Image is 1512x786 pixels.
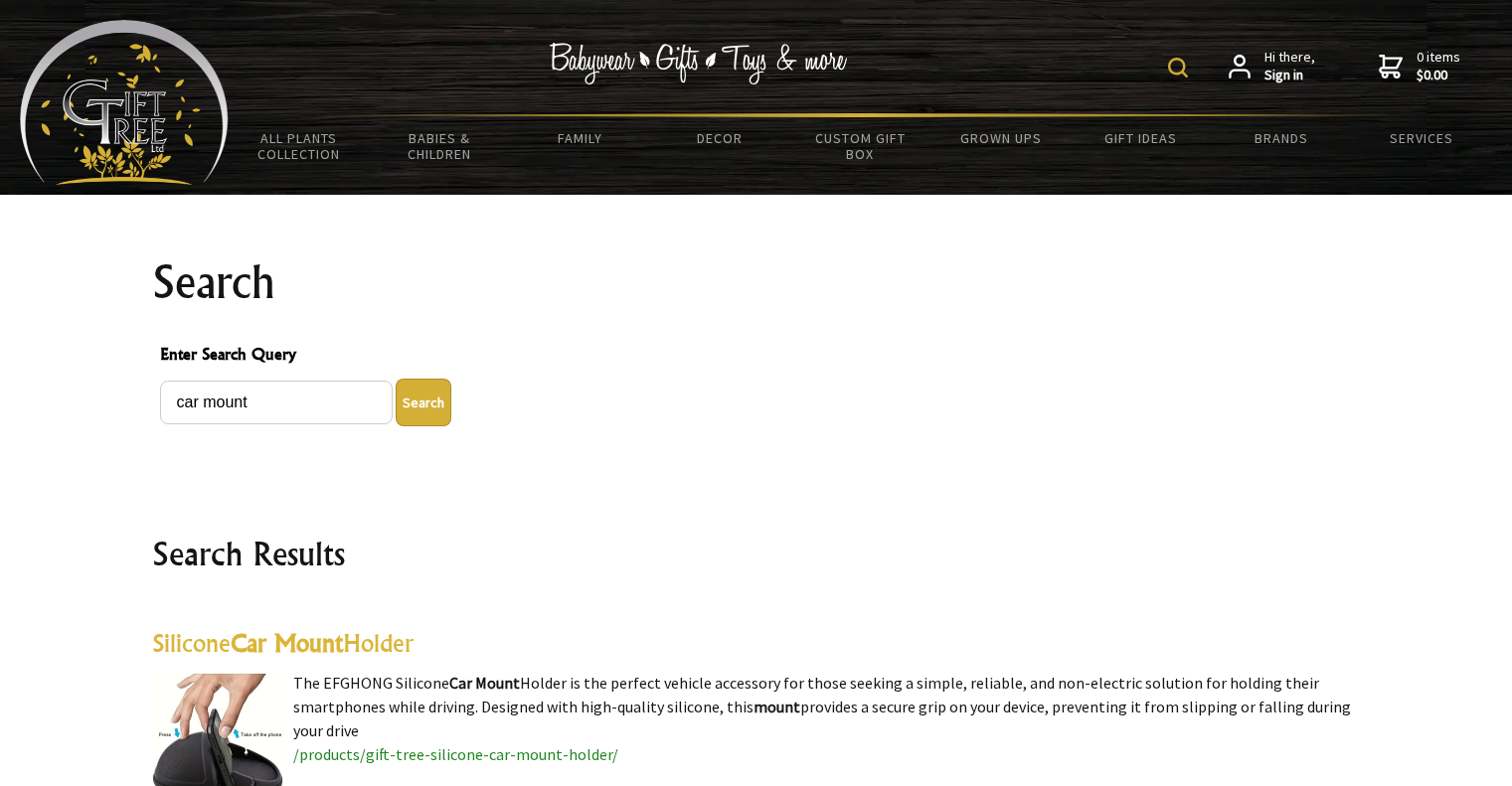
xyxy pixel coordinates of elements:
[1229,49,1315,83] a: Hi there,Sign in
[231,628,343,658] highlight: Car Mount
[509,117,649,159] a: Family
[754,697,800,716] highlight: mount
[1071,117,1211,159] a: Gift Ideas
[293,744,618,764] a: /products/gift-tree-silicone-car-mount-holder/
[152,530,1361,577] h2: Search Results
[1264,49,1315,83] span: Hi there,
[1264,67,1315,84] strong: Sign in
[1379,49,1460,83] a: 0 items$0.00
[369,117,509,175] a: Babies & Children
[790,117,930,175] a: Custom Gift Box
[396,379,451,426] button: Enter Search Query
[1352,117,1492,159] a: Services
[1212,117,1352,159] a: Brands
[20,20,229,185] img: Babyware - Gifts - Toys and more...
[152,628,414,658] a: SiliconeCar MountHolder
[1417,48,1460,83] span: 0 items
[650,117,790,159] a: Decor
[160,342,1353,371] span: Enter Search Query
[160,381,393,424] input: Enter Search Query
[1417,67,1460,84] strong: $0.00
[1168,58,1188,78] img: product search
[229,117,369,175] a: All Plants Collection
[152,258,1361,306] h1: Search
[550,43,848,84] img: Babywear - Gifts - Toys & more
[930,117,1071,159] a: Grown Ups
[449,673,520,693] highlight: Car Mount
